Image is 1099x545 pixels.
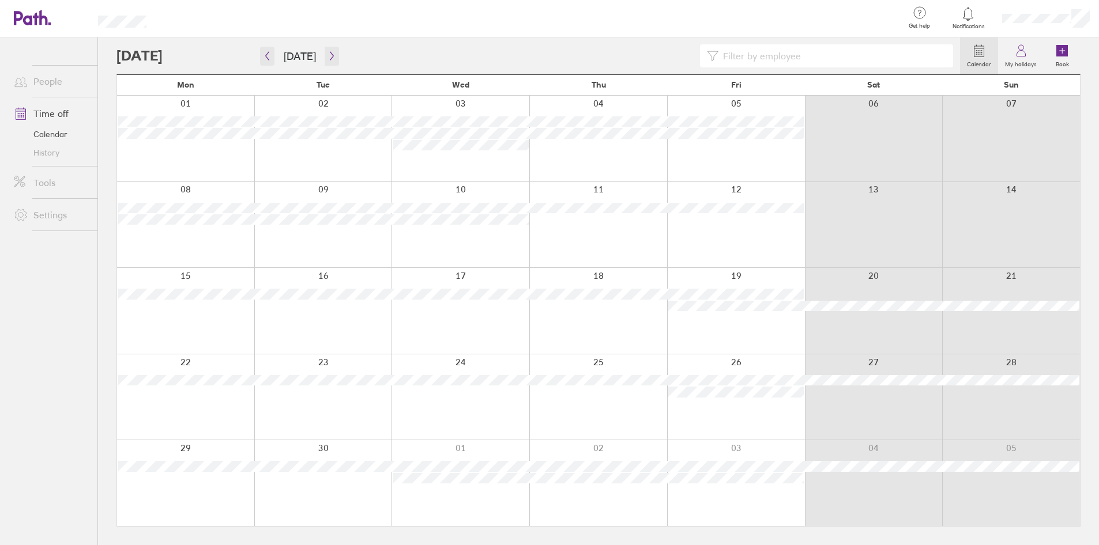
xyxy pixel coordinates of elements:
span: Get help [901,22,938,29]
a: Calendar [5,125,97,143]
span: Sun [1004,80,1019,89]
a: People [5,70,97,93]
input: Filter by employee [718,45,946,67]
label: Calendar [960,58,998,68]
a: Settings [5,203,97,226]
span: Tue [317,80,330,89]
a: Notifications [950,6,987,30]
span: Wed [452,80,469,89]
a: Time off [5,102,97,125]
span: Mon [177,80,194,89]
a: Book [1044,37,1081,74]
span: Notifications [950,23,987,30]
a: My holidays [998,37,1044,74]
button: [DATE] [274,47,325,66]
span: Fri [731,80,742,89]
a: Tools [5,171,97,194]
span: Thu [592,80,606,89]
span: Sat [867,80,880,89]
label: Book [1049,58,1076,68]
label: My holidays [998,58,1044,68]
a: Calendar [960,37,998,74]
a: History [5,143,97,162]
